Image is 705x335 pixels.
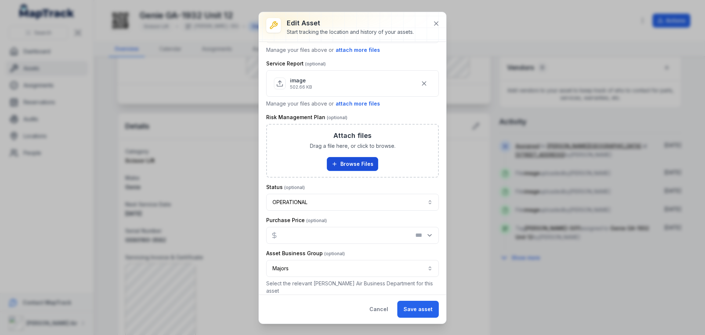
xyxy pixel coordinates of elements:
[266,250,345,257] label: Asset Business Group
[287,28,414,36] div: Start tracking the location and history of your assets.
[287,18,414,28] h3: Edit asset
[327,157,378,171] button: Browse Files
[290,77,312,84] p: image
[266,100,439,108] p: Manage your files above or
[333,131,372,141] h3: Attach files
[290,84,312,90] p: 502.66 KB
[266,194,439,211] button: OPERATIONAL
[266,60,326,67] label: Service Report
[335,100,380,108] button: attach more files
[335,46,380,54] button: attach more files
[266,217,327,224] label: Purchase Price
[266,183,305,191] label: Status
[397,301,439,318] button: Save asset
[266,280,439,295] p: Select the relevant [PERSON_NAME] Air Business Department for this asset
[266,114,347,121] label: Risk Management Plan
[363,301,394,318] button: Cancel
[266,260,439,277] button: Majors
[266,46,439,54] p: Manage your files above or
[310,142,395,150] span: Drag a file here, or click to browse.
